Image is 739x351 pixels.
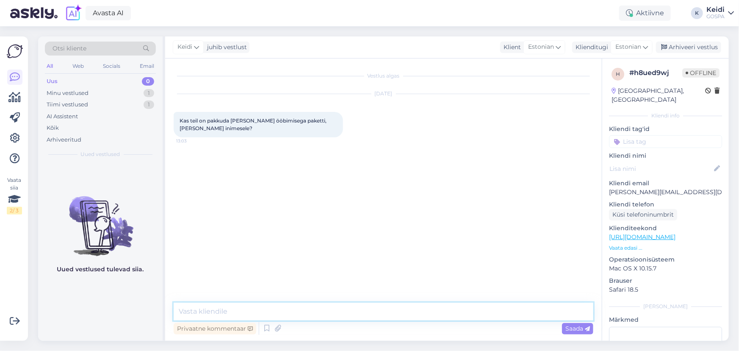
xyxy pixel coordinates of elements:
[47,77,58,86] div: Uus
[572,43,608,52] div: Klienditugi
[47,100,88,109] div: Tiimi vestlused
[144,89,154,97] div: 1
[691,7,703,19] div: K
[656,42,721,53] div: Arhiveeri vestlus
[615,42,641,52] span: Estonian
[7,207,22,214] div: 2 / 3
[565,325,590,332] span: Saada
[609,303,722,310] div: [PERSON_NAME]
[609,164,712,173] input: Lisa nimi
[609,112,722,120] div: Kliendi info
[47,89,89,97] div: Minu vestlused
[38,181,163,257] img: No chats
[609,209,677,220] div: Küsi telefoninumbrit
[142,77,154,86] div: 0
[609,285,722,294] p: Safari 18.5
[204,43,247,52] div: juhib vestlust
[619,6,671,21] div: Aktiivne
[177,42,192,52] span: Keidi
[609,125,722,134] p: Kliendi tag'id
[609,276,722,285] p: Brauser
[180,117,328,131] span: Kas teil on pakkuda [PERSON_NAME] ööbimisega paketti, [PERSON_NAME] inimesele?
[609,315,722,324] p: Märkmed
[7,176,22,214] div: Vaata siia
[528,42,554,52] span: Estonian
[609,188,722,197] p: [PERSON_NAME][EMAIL_ADDRESS][DOMAIN_NAME]
[47,124,59,132] div: Kõik
[174,323,256,334] div: Privaatne kommentaar
[174,72,593,80] div: Vestlus algas
[47,136,81,144] div: Arhiveeritud
[53,44,86,53] span: Otsi kliente
[609,224,722,233] p: Klienditeekond
[609,179,722,188] p: Kliendi email
[500,43,521,52] div: Klient
[609,151,722,160] p: Kliendi nimi
[609,233,675,241] a: [URL][DOMAIN_NAME]
[609,264,722,273] p: Mac OS X 10.15.7
[7,43,23,59] img: Askly Logo
[629,68,682,78] div: # h8ued9wj
[45,61,55,72] div: All
[57,265,144,274] p: Uued vestlused tulevad siia.
[86,6,131,20] a: Avasta AI
[47,112,78,121] div: AI Assistent
[174,90,593,97] div: [DATE]
[706,6,734,20] a: KeidiGOSPA
[138,61,156,72] div: Email
[706,6,725,13] div: Keidi
[612,86,705,104] div: [GEOGRAPHIC_DATA], [GEOGRAPHIC_DATA]
[176,138,208,144] span: 13:03
[609,244,722,252] p: Vaata edasi ...
[609,255,722,264] p: Operatsioonisüsteem
[101,61,122,72] div: Socials
[682,68,720,78] span: Offline
[609,135,722,148] input: Lisa tag
[706,13,725,20] div: GOSPA
[64,4,82,22] img: explore-ai
[81,150,120,158] span: Uued vestlused
[71,61,86,72] div: Web
[144,100,154,109] div: 1
[616,71,620,77] span: h
[609,200,722,209] p: Kliendi telefon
